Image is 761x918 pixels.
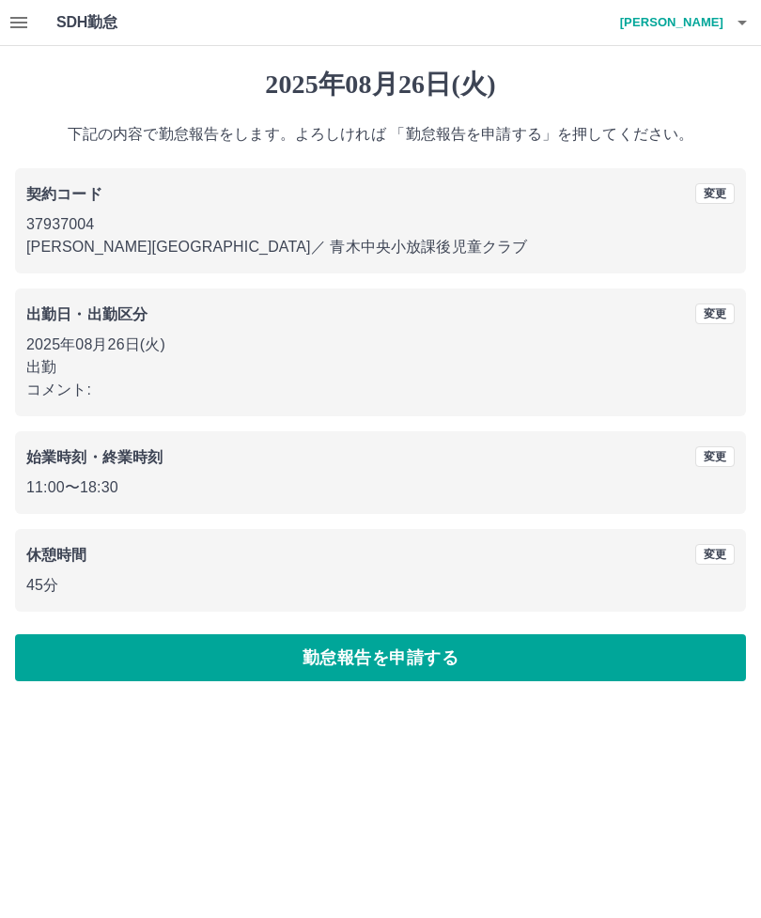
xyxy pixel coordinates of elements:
[15,123,746,146] p: 下記の内容で勤怠報告をします。よろしければ 「勤怠報告を申請する」を押してください。
[695,183,735,204] button: 変更
[15,634,746,681] button: 勤怠報告を申請する
[26,213,735,236] p: 37937004
[26,574,735,597] p: 45分
[695,446,735,467] button: 変更
[26,547,87,563] b: 休憩時間
[26,476,735,499] p: 11:00 〜 18:30
[695,544,735,565] button: 変更
[26,449,163,465] b: 始業時刻・終業時刻
[26,186,102,202] b: 契約コード
[26,306,148,322] b: 出勤日・出勤区分
[26,334,735,356] p: 2025年08月26日(火)
[26,236,735,258] p: [PERSON_NAME][GEOGRAPHIC_DATA] ／ 青木中央小放課後児童クラブ
[15,69,746,101] h1: 2025年08月26日(火)
[26,379,735,401] p: コメント:
[26,356,735,379] p: 出勤
[695,303,735,324] button: 変更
